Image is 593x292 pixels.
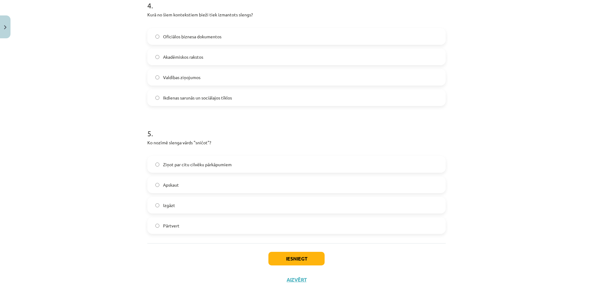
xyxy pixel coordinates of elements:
[163,222,179,229] span: Pārtvert
[155,96,159,100] input: Ikdienas sarunās un sociālajos tīklos
[163,95,232,101] span: Ikdienas sarunās un sociālajos tīklos
[163,74,200,81] span: Valdības ziņojumos
[285,277,308,283] button: Aizvērt
[155,35,159,39] input: Oficiālos biznesa dokumentos
[155,183,159,187] input: Apskaut
[268,252,325,265] button: Iesniegt
[163,182,179,188] span: Apskaut
[155,55,159,59] input: Akadēmiskos rakstos
[155,224,159,228] input: Pārtvert
[147,118,446,138] h1: 5 .
[155,163,159,167] input: Ziņot par citu cilvēku pārkāpumiem
[163,202,175,209] span: Izgāzt
[163,161,232,168] span: Ziņot par citu cilvēku pārkāpumiem
[155,75,159,79] input: Valdības ziņojumos
[147,11,446,24] p: Kurā no šiem kontekstiem bieži tiek izmantots slengs?
[147,139,446,152] p: Ko nozīmē slenga vārds "sničot"?
[155,203,159,207] input: Izgāzt
[163,54,203,60] span: Akadēmiskos rakstos
[163,33,221,40] span: Oficiālos biznesa dokumentos
[4,25,6,29] img: icon-close-lesson-0947bae3869378f0d4975bcd49f059093ad1ed9edebbc8119c70593378902aed.svg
